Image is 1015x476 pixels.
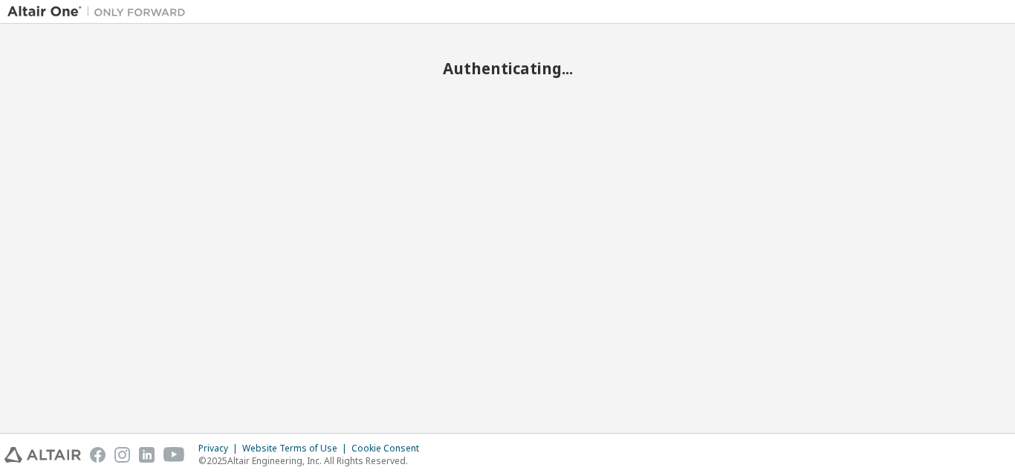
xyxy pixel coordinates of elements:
img: linkedin.svg [139,447,155,463]
img: facebook.svg [90,447,106,463]
div: Cookie Consent [351,443,428,454]
div: Website Terms of Use [242,443,351,454]
img: Altair One [7,4,193,19]
img: instagram.svg [114,447,130,463]
h2: Authenticating... [7,59,1008,78]
img: altair_logo.svg [4,447,81,463]
p: © 2025 Altair Engineering, Inc. All Rights Reserved. [198,454,428,467]
div: Privacy [198,443,242,454]
img: youtube.svg [163,447,185,463]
